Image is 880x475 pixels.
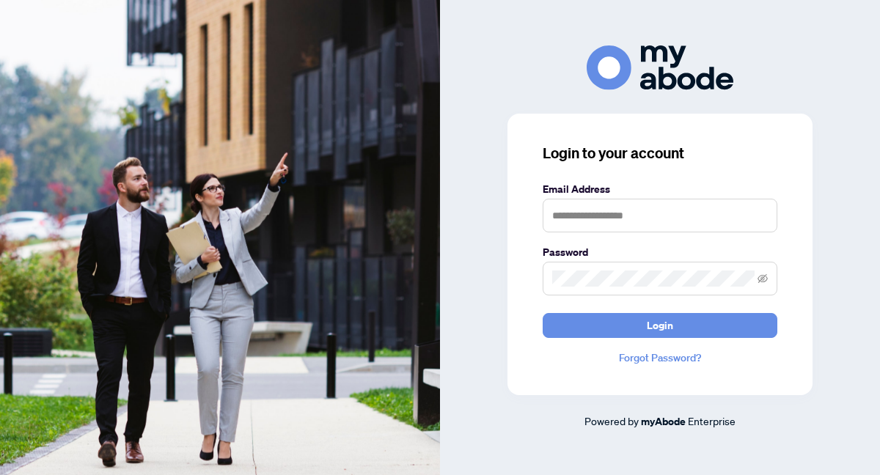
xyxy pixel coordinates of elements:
label: Password [543,244,777,260]
span: Login [647,314,673,337]
span: eye-invisible [758,273,768,284]
a: myAbode [641,413,686,430]
img: ma-logo [587,45,733,90]
h3: Login to your account [543,143,777,163]
span: Enterprise [688,414,736,427]
a: Forgot Password? [543,350,777,366]
label: Email Address [543,181,777,197]
button: Login [543,313,777,338]
span: Powered by [584,414,639,427]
